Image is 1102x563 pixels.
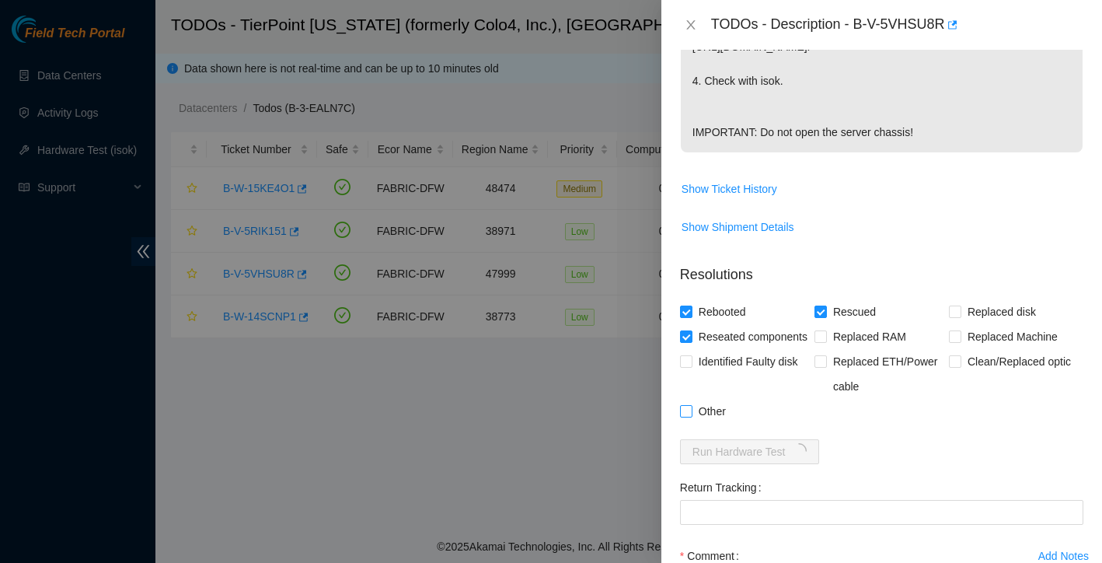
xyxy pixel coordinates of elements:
span: Rebooted [692,299,752,324]
span: Reseated components [692,324,814,349]
button: Show Shipment Details [681,215,795,240]
span: Clean/Replaced optic [961,349,1077,374]
span: Replaced RAM [827,324,912,349]
span: close [685,19,697,31]
div: TODOs - Description - B-V-5VHSU8R [711,12,1083,37]
span: Replaced ETH/Power cable [827,349,949,399]
span: Show Ticket History [682,180,777,198]
div: Add Notes [1038,551,1089,561]
input: Return Tracking [680,500,1083,525]
span: Replaced disk [961,299,1042,324]
span: Identified Faulty disk [692,349,804,374]
button: Show Ticket History [681,177,778,201]
button: Run Hardware Testloading [680,439,820,464]
button: Close [680,18,702,33]
span: Rescued [827,299,882,324]
span: Show Shipment Details [682,219,794,236]
label: Return Tracking [680,475,768,500]
p: Resolutions [680,252,1083,285]
span: Replaced Machine [961,324,1064,349]
span: Other [692,399,732,424]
